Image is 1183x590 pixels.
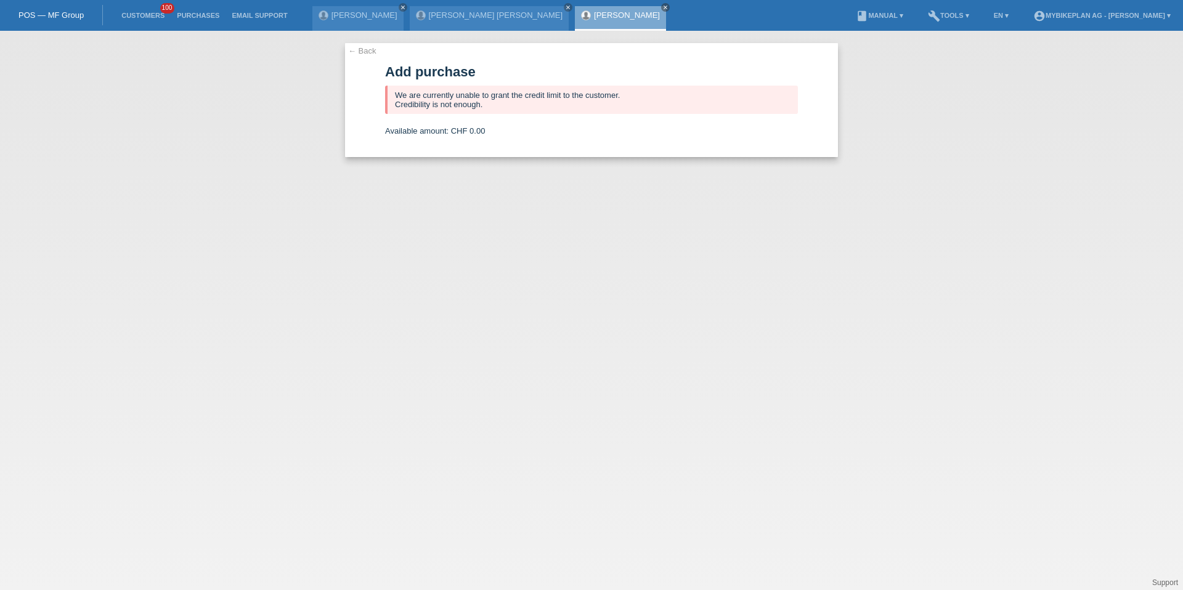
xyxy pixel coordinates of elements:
[385,86,798,114] div: We are currently unable to grant the credit limit to the customer. Credibility is not enough.
[661,3,670,12] a: close
[348,46,376,55] a: ← Back
[385,64,798,79] h1: Add purchase
[1152,578,1178,587] a: Support
[1033,10,1046,22] i: account_circle
[856,10,868,22] i: book
[922,12,975,19] a: buildTools ▾
[594,10,660,20] a: [PERSON_NAME]
[565,4,571,10] i: close
[988,12,1015,19] a: EN ▾
[399,3,407,12] a: close
[1027,12,1177,19] a: account_circleMybikeplan AG - [PERSON_NAME] ▾
[928,10,940,22] i: build
[18,10,84,20] a: POS — MF Group
[662,4,669,10] i: close
[226,12,293,19] a: Email Support
[115,12,171,19] a: Customers
[564,3,572,12] a: close
[451,126,486,135] span: CHF 0.00
[400,4,406,10] i: close
[850,12,909,19] a: bookManual ▾
[429,10,563,20] a: [PERSON_NAME] [PERSON_NAME]
[385,126,449,135] span: Available amount:
[160,3,175,14] span: 100
[331,10,397,20] a: [PERSON_NAME]
[171,12,226,19] a: Purchases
